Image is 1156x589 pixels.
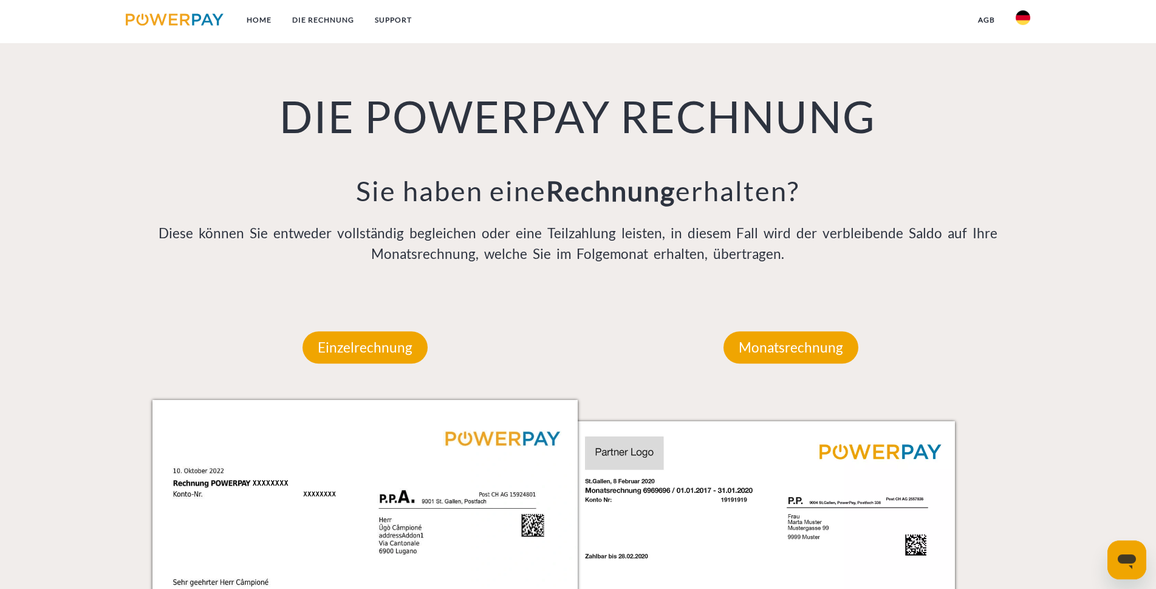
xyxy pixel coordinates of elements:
p: Diese können Sie entweder vollständig begleichen oder eine Teilzahlung leisten, in diesem Fall wi... [152,223,1004,264]
img: de [1016,10,1030,25]
a: DIE RECHNUNG [282,9,364,31]
a: SUPPORT [364,9,422,31]
img: logo-powerpay.svg [126,13,224,26]
h1: DIE POWERPAY RECHNUNG [152,89,1004,143]
iframe: Schaltfläche zum Öffnen des Messaging-Fensters [1107,540,1146,579]
a: Home [236,9,282,31]
h3: Sie haben eine erhalten? [152,174,1004,208]
a: agb [968,9,1005,31]
p: Einzelrechnung [303,331,428,364]
b: Rechnung [546,174,675,207]
p: Monatsrechnung [723,331,858,364]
